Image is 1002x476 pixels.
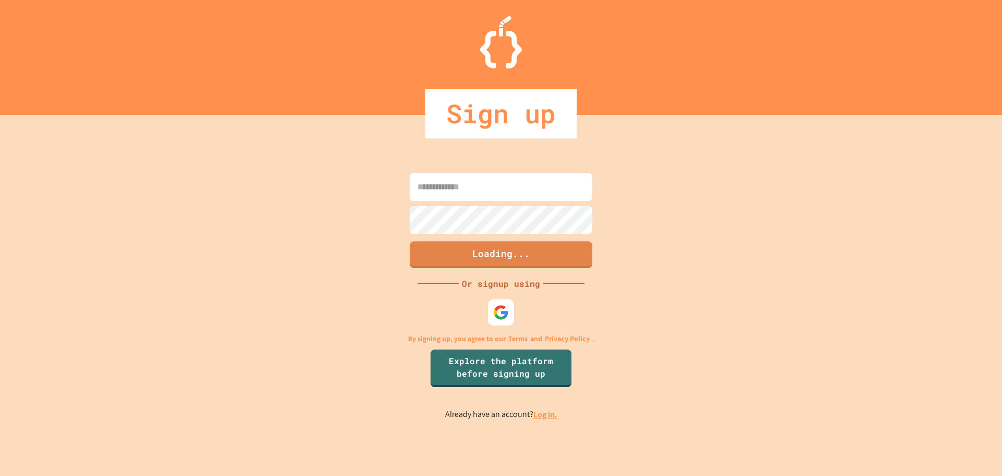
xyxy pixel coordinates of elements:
div: Sign up [425,89,577,138]
button: Loading... [410,241,592,268]
a: Privacy Policy [545,333,590,344]
a: Log in. [533,409,557,420]
a: Explore the platform before signing up [431,350,571,387]
img: google-icon.svg [493,305,509,320]
p: By signing up, you agree to our and . [408,333,594,344]
p: Already have an account? [445,408,557,421]
img: Logo.svg [480,16,522,68]
div: Or signup using [459,277,543,290]
a: Terms [508,333,528,344]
